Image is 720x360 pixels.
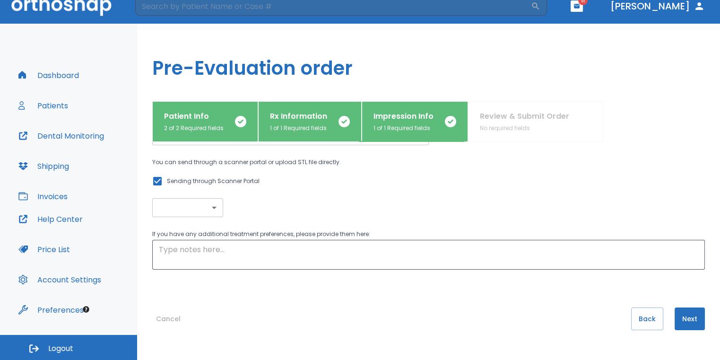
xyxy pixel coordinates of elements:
span: Logout [48,343,73,354]
p: If you have any additional treatment preferences, please provide them here: [152,228,705,240]
button: Account Settings [13,268,107,291]
button: Shipping [13,155,75,177]
p: Rx Information [270,111,327,122]
button: Cancel [152,307,184,330]
button: Next [675,307,705,330]
p: Patient Info [164,111,224,122]
div: Tooltip anchor [82,305,90,314]
p: 1 of 1 Required fields [373,124,434,132]
button: Preferences [13,299,89,321]
button: Price List [13,238,76,261]
p: You can send through a scanner portal or upload STL file directly. [152,157,429,168]
button: Help Center [13,208,88,230]
button: Dashboard [13,64,85,87]
p: Sending through Scanner Portal [167,176,260,187]
button: Patients [13,94,74,117]
p: Impression Info [373,111,434,122]
button: Invoices [13,185,73,208]
p: 2 of 2 Required fields [164,124,224,132]
div: Without label [152,198,223,217]
p: 1 of 1 Required fields [270,124,327,132]
button: Dental Monitoring [13,124,110,147]
button: Back [631,307,663,330]
h1: Pre-Evaluation order [137,24,720,101]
